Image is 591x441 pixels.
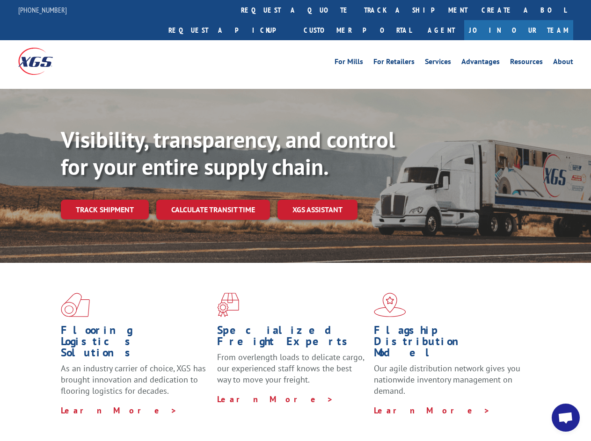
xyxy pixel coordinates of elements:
div: Open chat [552,404,580,432]
h1: Flooring Logistics Solutions [61,325,210,363]
a: [PHONE_NUMBER] [18,5,67,14]
a: For Retailers [373,58,415,68]
h1: Specialized Freight Experts [217,325,366,352]
span: Our agile distribution network gives you nationwide inventory management on demand. [374,363,520,396]
a: For Mills [335,58,363,68]
a: Advantages [461,58,500,68]
a: About [553,58,573,68]
img: xgs-icon-total-supply-chain-intelligence-red [61,293,90,317]
span: As an industry carrier of choice, XGS has brought innovation and dedication to flooring logistics... [61,363,206,396]
a: Customer Portal [297,20,418,40]
a: Calculate transit time [156,200,270,220]
b: Visibility, transparency, and control for your entire supply chain. [61,125,395,181]
a: Learn More > [217,394,334,405]
a: Join Our Team [464,20,573,40]
a: Learn More > [61,405,177,416]
img: xgs-icon-flagship-distribution-model-red [374,293,406,317]
a: Request a pickup [161,20,297,40]
h1: Flagship Distribution Model [374,325,523,363]
a: Learn More > [374,405,490,416]
a: Services [425,58,451,68]
a: Agent [418,20,464,40]
a: Track shipment [61,200,149,219]
a: Resources [510,58,543,68]
p: From overlength loads to delicate cargo, our experienced staff knows the best way to move your fr... [217,352,366,393]
a: XGS ASSISTANT [277,200,358,220]
img: xgs-icon-focused-on-flooring-red [217,293,239,317]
